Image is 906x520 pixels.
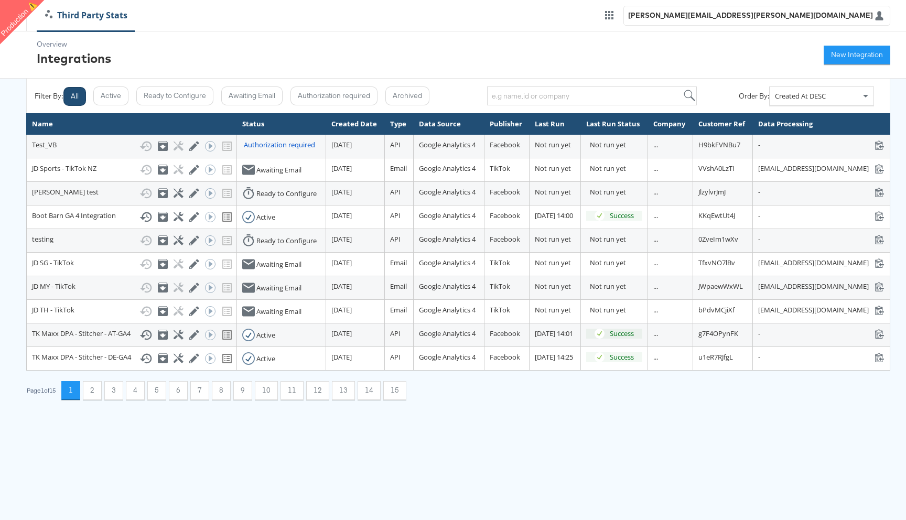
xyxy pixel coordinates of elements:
div: Not run yet [590,234,642,244]
span: Google Analytics 4 [419,329,476,338]
span: TfxvNO7lBv [698,258,735,267]
span: Not run yet [535,187,571,197]
svg: View missing tracking codes [221,352,233,365]
span: API [390,187,401,197]
div: Active [256,212,275,222]
div: Not run yet [590,258,642,268]
span: Email [390,258,407,267]
th: Last Run [530,114,581,135]
span: [DATE] 14:00 [535,211,573,220]
span: Facebook [490,352,520,362]
span: bPdvMCjiXf [698,305,735,315]
span: 0ZveIm1wXv [698,234,738,244]
th: Status [237,114,326,135]
span: Google Analytics 4 [419,187,476,197]
span: Google Analytics 4 [419,258,476,267]
span: Google Analytics 4 [419,352,476,362]
th: Data Source [414,114,484,135]
button: Authorization required [290,86,377,105]
th: Company [648,114,693,135]
div: TK Maxx DPA - Stitcher - AT-GA4 [32,329,231,341]
div: Awaiting Email [256,259,301,269]
span: API [390,352,401,362]
span: ... [653,234,658,244]
button: All [63,87,86,106]
div: Integrations [37,49,111,67]
div: Overview [37,39,111,49]
span: TikTok [490,258,510,267]
span: [DATE] [331,140,352,149]
span: g7F4OPynFK [698,329,738,338]
span: [DATE] [331,281,352,291]
div: - [758,234,885,244]
span: API [390,234,401,244]
div: [PERSON_NAME] test [32,187,231,200]
button: 3 [104,381,123,400]
div: - [758,329,885,339]
span: Not run yet [535,305,571,315]
button: 1 [61,381,80,400]
span: ... [653,187,658,197]
div: Boot Barn GA 4 Integration [32,211,231,223]
div: [EMAIL_ADDRESS][DOMAIN_NAME] [758,258,885,268]
span: ... [653,352,658,362]
span: Not run yet [535,234,571,244]
input: e.g name,id or company [487,86,697,105]
div: TK Maxx DPA - Stitcher - DE-GA4 [32,352,231,365]
span: ... [653,258,658,267]
a: Third Party Stats [37,9,135,21]
span: Google Analytics 4 [419,305,476,315]
span: Not run yet [535,281,571,291]
span: [DATE] [331,258,352,267]
span: Not run yet [535,164,571,173]
div: Authorization required [244,140,315,150]
button: 4 [126,381,145,400]
span: [DATE] [331,164,352,173]
span: ... [653,281,658,291]
div: Filter By: [35,91,63,101]
span: Facebook [490,140,520,149]
span: API [390,140,401,149]
span: ... [653,329,658,338]
span: [DATE] [331,352,352,362]
div: Not run yet [590,305,642,315]
button: New Integration [824,46,890,64]
button: 7 [190,381,209,400]
span: [DATE] [331,305,352,315]
div: JD TH - TikTok [32,305,231,318]
div: Not run yet [590,140,642,150]
div: JD MY - TikTok [32,281,231,294]
th: Customer Ref [693,114,753,135]
span: [DATE] 14:25 [535,352,573,362]
div: Success [610,352,634,362]
span: Email [390,305,407,315]
span: Email [390,164,407,173]
button: 10 [255,381,278,400]
div: Not run yet [590,187,642,197]
span: ... [653,164,658,173]
span: ... [653,211,658,220]
button: 12 [306,381,329,400]
span: ... [653,305,658,315]
div: Ready to Configure [256,236,317,246]
div: JD SG - TikTok [32,258,231,270]
span: JlzylvrJmJ [698,187,726,197]
span: Created At DESC [775,91,826,101]
th: Data Processing [753,114,890,135]
div: [EMAIL_ADDRESS][DOMAIN_NAME] [758,305,885,315]
span: Facebook [490,187,520,197]
div: Awaiting Email [256,283,301,293]
span: u1eR7RJfgL [698,352,733,362]
button: 8 [212,381,231,400]
div: - [758,211,885,221]
span: Not run yet [535,140,571,149]
span: [DATE] [331,234,352,244]
div: Awaiting Email [256,307,301,317]
div: [EMAIL_ADDRESS][DOMAIN_NAME] [758,281,885,291]
span: API [390,329,401,338]
span: [DATE] [331,211,352,220]
span: Email [390,281,407,291]
th: Type [385,114,414,135]
div: - [758,352,885,362]
th: Publisher [484,114,529,135]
